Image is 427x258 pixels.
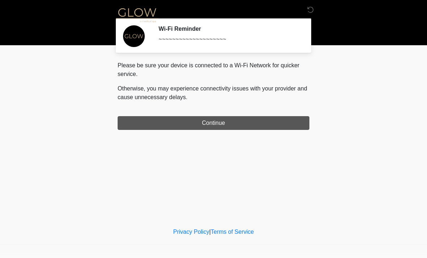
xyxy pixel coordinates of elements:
[209,229,211,235] a: |
[211,229,254,235] a: Terms of Service
[186,94,187,100] span: .
[110,5,164,24] img: Glow Medical Spa Logo
[118,116,309,130] button: Continue
[158,35,299,44] div: ~~~~~~~~~~~~~~~~~~~~
[173,229,210,235] a: Privacy Policy
[118,61,309,79] p: Please be sure your device is connected to a Wi-Fi Network for quicker service.
[118,84,309,102] p: Otherwise, you may experience connectivity issues with your provider and cause unnecessary delays
[123,25,145,47] img: Agent Avatar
